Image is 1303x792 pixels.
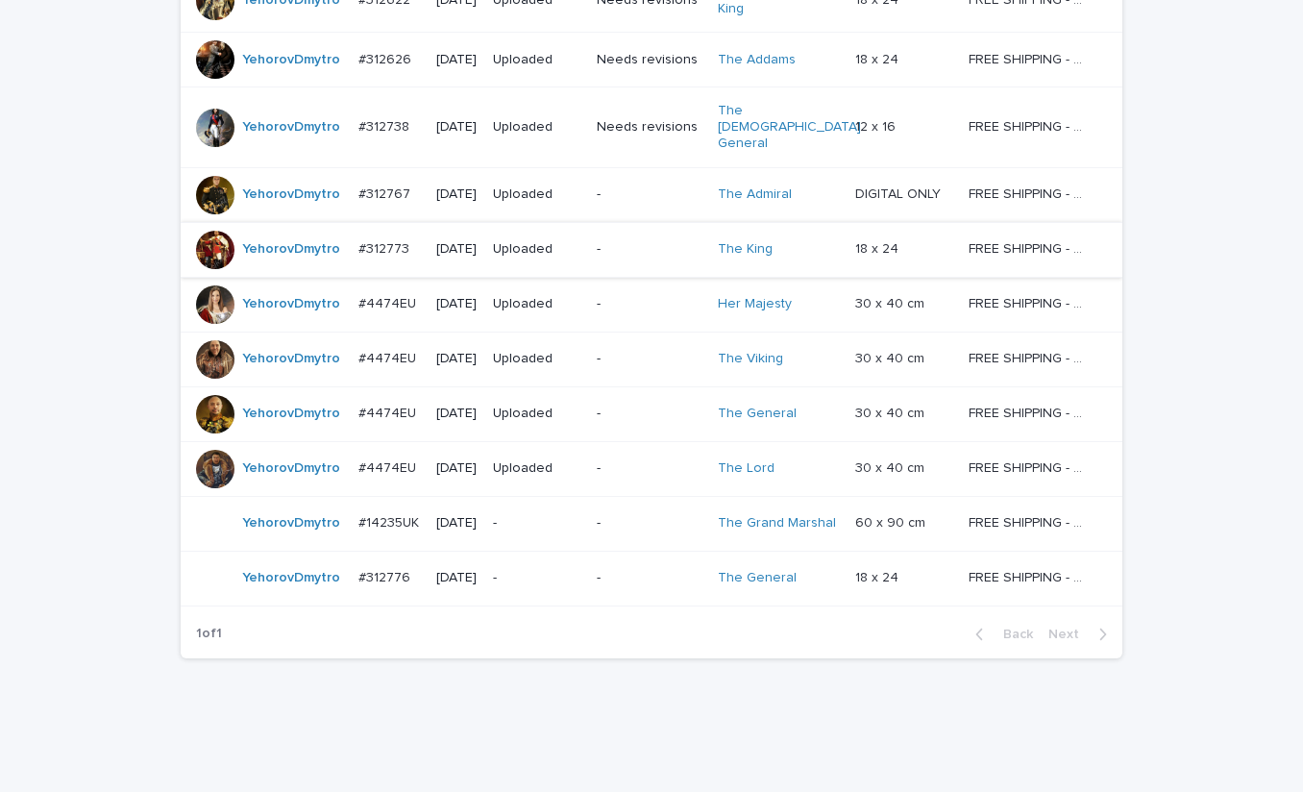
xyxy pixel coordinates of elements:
p: #312776 [358,566,414,586]
p: 30 x 40 cm [855,402,928,422]
p: FREE SHIPPING - preview in 1-2 business days, after your approval delivery will take 5-10 b.d. [969,48,1093,68]
p: #4474EU [358,347,420,367]
p: [DATE] [436,515,478,532]
p: - [493,570,581,586]
p: 30 x 40 cm [855,457,928,477]
p: [DATE] [436,351,478,367]
p: - [597,406,702,422]
a: YehorovDmytro [242,515,340,532]
p: #14235UK [358,511,423,532]
a: The Viking [718,351,783,367]
p: Needs revisions [597,119,702,136]
a: The King [718,241,773,258]
span: Next [1048,628,1091,641]
tr: YehorovDmytro #4474EU#4474EU [DATE]Uploaded-The Lord 30 x 40 cm30 x 40 cm FREE SHIPPING - preview... [181,441,1122,496]
p: FREE SHIPPING - preview in 1-2 business days, after your approval delivery will take 6-10 busines... [969,347,1093,367]
p: [DATE] [436,241,478,258]
a: The [DEMOGRAPHIC_DATA] General [718,103,861,151]
p: 30 x 40 cm [855,292,928,312]
p: Uploaded [493,296,581,312]
a: The General [718,570,797,586]
p: FREE SHIPPING - preview in 1-2 business days, after your approval delivery will take 6-10 busines... [969,292,1093,312]
p: - [597,241,702,258]
span: Back [992,628,1033,641]
p: 1 of 1 [181,610,237,657]
a: YehorovDmytro [242,52,340,68]
a: YehorovDmytro [242,460,340,477]
tr: YehorovDmytro #4474EU#4474EU [DATE]Uploaded-Her Majesty 30 x 40 cm30 x 40 cm FREE SHIPPING - prev... [181,277,1122,332]
p: Uploaded [493,119,581,136]
a: The Admiral [718,186,792,203]
tr: YehorovDmytro #312738#312738 [DATE]UploadedNeeds revisionsThe [DEMOGRAPHIC_DATA] General 12 x 161... [181,87,1122,167]
p: Uploaded [493,406,581,422]
p: #4474EU [358,292,420,312]
a: YehorovDmytro [242,296,340,312]
a: The Addams [718,52,796,68]
p: Uploaded [493,241,581,258]
p: - [597,186,702,203]
p: - [597,570,702,586]
p: 60 x 90 cm [855,511,929,532]
p: [DATE] [436,52,478,68]
p: FREE SHIPPING - preview in 1-2 business days, after your approval delivery will take 6-10 busines... [969,402,1093,422]
a: The Lord [718,460,774,477]
a: The General [718,406,797,422]
p: Uploaded [493,351,581,367]
p: DIGITAL ONLY [855,183,945,203]
p: #312767 [358,183,414,203]
tr: YehorovDmytro #312773#312773 [DATE]Uploaded-The King 18 x 2418 x 24 FREE SHIPPING - preview in 1-... [181,222,1122,277]
p: FREE SHIPPING - preview in 1-2 business days, after your approval delivery will take 5-10 b.d. [969,237,1093,258]
p: Uploaded [493,460,581,477]
tr: YehorovDmytro #4474EU#4474EU [DATE]Uploaded-The General 30 x 40 cm30 x 40 cm FREE SHIPPING - prev... [181,386,1122,441]
p: FREE SHIPPING - preview in 1-2 business days, after your approval delivery will take 5-10 b.d. [969,115,1093,136]
a: YehorovDmytro [242,351,340,367]
p: [DATE] [436,296,478,312]
p: 18 x 24 [855,566,902,586]
p: - [493,515,581,532]
tr: YehorovDmytro #312767#312767 [DATE]Uploaded-The Admiral DIGITAL ONLYDIGITAL ONLY FREE SHIPPING - ... [181,167,1122,222]
button: Next [1041,626,1122,643]
p: #312626 [358,48,415,68]
p: Uploaded [493,186,581,203]
p: #312738 [358,115,413,136]
a: YehorovDmytro [242,406,340,422]
p: FREE SHIPPING - preview in 1-2 business days, after your approval delivery will take 5-10 b.d. [969,566,1093,586]
a: Her Majesty [718,296,792,312]
tr: YehorovDmytro #14235UK#14235UK [DATE]--The Grand Marshal 60 x 90 cm60 x 90 cm FREE SHIPPING - pre... [181,496,1122,551]
p: - [597,515,702,532]
a: YehorovDmytro [242,186,340,203]
p: - [597,296,702,312]
p: FREE SHIPPING - preview in 1-2 business days, after your approval delivery will take 6-10 busines... [969,457,1093,477]
tr: YehorovDmytro #312626#312626 [DATE]UploadedNeeds revisionsThe Addams 18 x 2418 x 24 FREE SHIPPING... [181,33,1122,87]
a: The Grand Marshal [718,515,836,532]
p: [DATE] [436,119,478,136]
p: FREE SHIPPING - preview in 1-2 business days, after your approval delivery will take 10-12 busine... [969,511,1093,532]
a: YehorovDmytro [242,241,340,258]
p: #312773 [358,237,413,258]
p: [DATE] [436,186,478,203]
p: FREE SHIPPING - preview in 1-2 business days, after your approval delivery will take 5-10 b.d. [969,183,1093,203]
p: Needs revisions [597,52,702,68]
p: [DATE] [436,570,478,586]
p: - [597,351,702,367]
p: - [597,460,702,477]
p: 18 x 24 [855,48,902,68]
p: [DATE] [436,460,478,477]
p: 30 x 40 cm [855,347,928,367]
p: Uploaded [493,52,581,68]
tr: YehorovDmytro #4474EU#4474EU [DATE]Uploaded-The Viking 30 x 40 cm30 x 40 cm FREE SHIPPING - previ... [181,332,1122,386]
p: [DATE] [436,406,478,422]
a: YehorovDmytro [242,119,340,136]
p: #4474EU [358,457,420,477]
a: YehorovDmytro [242,570,340,586]
p: #4474EU [358,402,420,422]
tr: YehorovDmytro #312776#312776 [DATE]--The General 18 x 2418 x 24 FREE SHIPPING - preview in 1-2 bu... [181,551,1122,606]
p: 12 x 16 [855,115,899,136]
button: Back [960,626,1041,643]
p: 18 x 24 [855,237,902,258]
